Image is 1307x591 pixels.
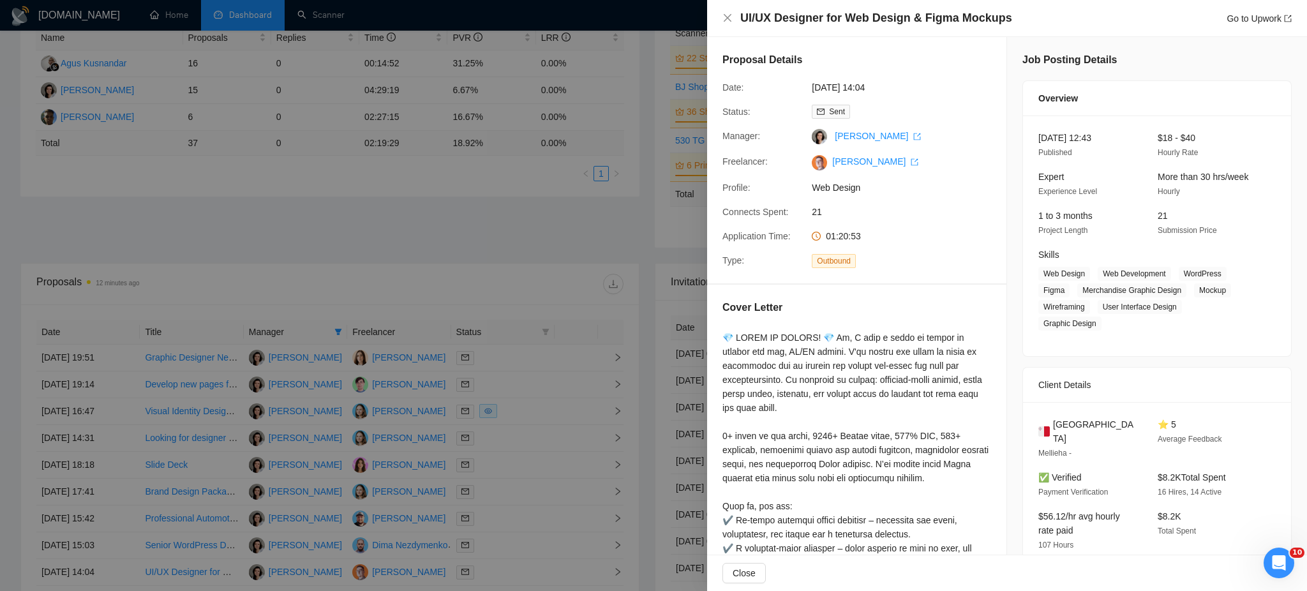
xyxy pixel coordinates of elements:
[1158,211,1168,221] span: 21
[1158,472,1226,483] span: $8.2K Total Spent
[722,231,791,241] span: Application Time:
[829,107,845,116] span: Sent
[812,205,1003,219] span: 21
[1022,52,1117,68] h5: Job Posting Details
[817,108,825,116] span: mail
[1053,417,1137,445] span: [GEOGRAPHIC_DATA]
[722,156,768,167] span: Freelancer:
[722,563,766,583] button: Close
[1038,267,1090,281] span: Web Design
[722,207,789,217] span: Connects Spent:
[826,231,861,241] span: 01:20:53
[722,82,743,93] span: Date:
[722,52,802,68] h5: Proposal Details
[832,156,918,167] a: [PERSON_NAME] export
[1038,317,1102,331] span: Graphic Design
[1038,511,1120,535] span: $56.12/hr avg hourly rate paid
[812,155,827,170] img: c1uQAp2P99HDXYUFkeHKoeFwhe7Elps9CCLFLliUPMTetWuUr07oTfKPrUlrsnlI0k
[1158,419,1176,430] span: ⭐ 5
[812,181,1003,195] span: Web Design
[812,254,856,268] span: Outbound
[1194,283,1231,297] span: Mockup
[1158,488,1221,497] span: 16 Hires, 14 Active
[1038,541,1073,550] span: 107 Hours
[1038,187,1097,196] span: Experience Level
[1158,133,1195,143] span: $18 - $40
[1158,511,1181,521] span: $8.2K
[722,183,751,193] span: Profile:
[722,13,733,23] span: close
[835,131,921,141] a: [PERSON_NAME] export
[1290,548,1304,558] span: 10
[1038,91,1078,105] span: Overview
[1284,15,1292,22] span: export
[733,566,756,580] span: Close
[1158,172,1248,182] span: More than 30 hrs/week
[1227,13,1292,24] a: Go to Upworkexport
[1077,283,1186,297] span: Merchandise Graphic Design
[1158,226,1217,235] span: Submission Price
[1038,283,1070,297] span: Figma
[1158,435,1222,444] span: Average Feedback
[1098,300,1182,314] span: User Interface Design
[722,13,733,24] button: Close
[1038,172,1064,182] span: Expert
[1158,187,1180,196] span: Hourly
[1038,211,1093,221] span: 1 to 3 months
[1179,267,1227,281] span: WordPress
[911,158,918,166] span: export
[1038,488,1108,497] span: Payment Verification
[1038,472,1082,483] span: ✅ Verified
[913,133,921,140] span: export
[1098,267,1171,281] span: Web Development
[812,232,821,241] span: clock-circle
[722,107,751,117] span: Status:
[1038,449,1072,458] span: Mellieha -
[1038,226,1087,235] span: Project Length
[1158,527,1196,535] span: Total Spent
[1038,148,1072,157] span: Published
[1158,148,1198,157] span: Hourly Rate
[1038,424,1050,438] img: 🇲🇹
[722,255,744,266] span: Type:
[1038,133,1091,143] span: [DATE] 12:43
[740,10,1012,26] h4: UI/UX Designer for Web Design & Figma Mockups
[812,80,1003,94] span: [DATE] 14:04
[722,131,760,141] span: Manager:
[722,300,782,315] h5: Cover Letter
[1038,300,1090,314] span: Wireframing
[1038,368,1276,402] div: Client Details
[1038,250,1059,260] span: Skills
[1264,548,1294,578] iframe: Intercom live chat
